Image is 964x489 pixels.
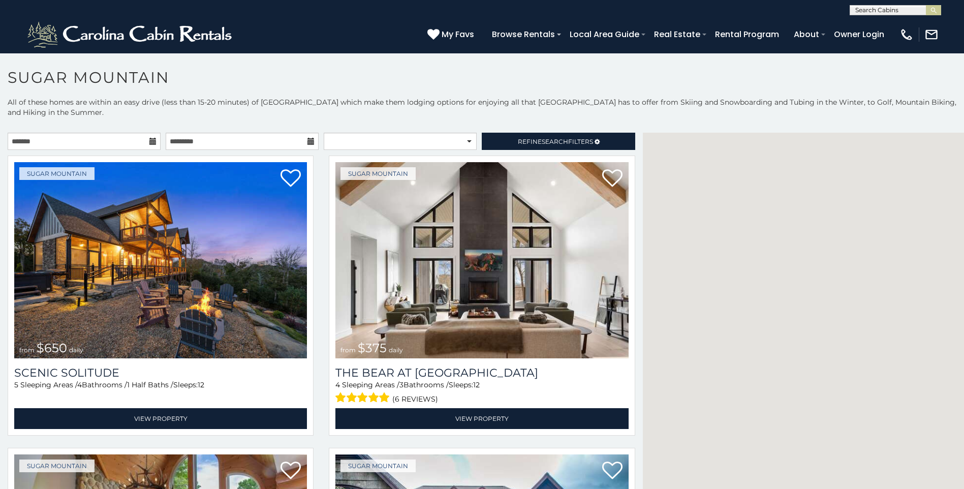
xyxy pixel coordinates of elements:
[37,341,67,355] span: $650
[482,133,635,150] a: RefineSearchFilters
[69,346,83,354] span: daily
[340,167,416,180] a: Sugar Mountain
[789,25,824,43] a: About
[335,162,628,358] img: 1714387646_thumbnail.jpeg
[542,138,568,145] span: Search
[335,366,628,380] h3: The Bear At Sugar Mountain
[340,460,416,472] a: Sugar Mountain
[399,380,403,389] span: 3
[565,25,644,43] a: Local Area Guide
[473,380,480,389] span: 12
[427,28,477,41] a: My Favs
[389,346,403,354] span: daily
[335,408,628,429] a: View Property
[899,27,914,42] img: phone-regular-white.png
[924,27,939,42] img: mail-regular-white.png
[19,460,95,472] a: Sugar Mountain
[19,346,35,354] span: from
[335,162,628,358] a: from $375 daily
[19,167,95,180] a: Sugar Mountain
[649,25,705,43] a: Real Estate
[14,380,307,406] div: Sleeping Areas / Bathrooms / Sleeps:
[829,25,889,43] a: Owner Login
[335,380,628,406] div: Sleeping Areas / Bathrooms / Sleeps:
[335,380,340,389] span: 4
[77,380,82,389] span: 4
[442,28,474,41] span: My Favs
[710,25,784,43] a: Rental Program
[127,380,173,389] span: 1 Half Baths /
[602,168,623,190] a: Add to favorites
[14,162,307,358] img: 1758811181_thumbnail.jpeg
[518,138,593,145] span: Refine Filters
[14,408,307,429] a: View Property
[487,25,560,43] a: Browse Rentals
[392,392,438,406] span: (6 reviews)
[335,366,628,380] a: The Bear At [GEOGRAPHIC_DATA]
[25,19,236,50] img: White-1-2.png
[14,366,307,380] a: Scenic Solitude
[198,380,204,389] span: 12
[358,341,387,355] span: $375
[340,346,356,354] span: from
[602,461,623,482] a: Add to favorites
[281,168,301,190] a: Add to favorites
[14,162,307,358] a: from $650 daily
[281,461,301,482] a: Add to favorites
[14,380,18,389] span: 5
